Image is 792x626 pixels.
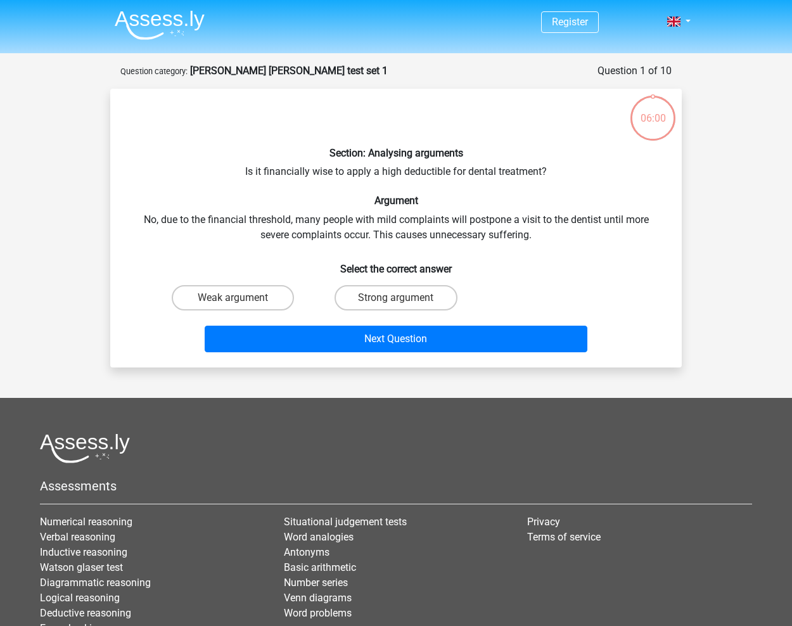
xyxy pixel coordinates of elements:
[40,592,120,604] a: Logical reasoning
[284,531,354,543] a: Word analogies
[552,16,588,28] a: Register
[115,10,205,40] img: Assessly
[597,63,672,79] div: Question 1 of 10
[40,607,131,619] a: Deductive reasoning
[40,546,127,558] a: Inductive reasoning
[629,94,677,126] div: 06:00
[40,516,132,528] a: Numerical reasoning
[40,531,115,543] a: Verbal reasoning
[131,195,661,207] h6: Argument
[335,285,457,310] label: Strong argument
[205,326,588,352] button: Next Question
[284,607,352,619] a: Word problems
[284,577,348,589] a: Number series
[131,253,661,275] h6: Select the correct answer
[284,561,356,573] a: Basic arithmetic
[40,478,752,494] h5: Assessments
[190,65,388,77] strong: [PERSON_NAME] [PERSON_NAME] test set 1
[40,561,123,573] a: Watson glaser test
[131,147,661,159] h6: Section: Analysing arguments
[40,433,130,463] img: Assessly logo
[284,546,329,558] a: Antonyms
[284,516,407,528] a: Situational judgement tests
[527,516,560,528] a: Privacy
[527,531,601,543] a: Terms of service
[172,285,294,310] label: Weak argument
[40,577,151,589] a: Diagrammatic reasoning
[284,592,352,604] a: Venn diagrams
[115,99,677,357] div: Is it financially wise to apply a high deductible for dental treatment? No, due to the financial ...
[120,67,188,76] small: Question category:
